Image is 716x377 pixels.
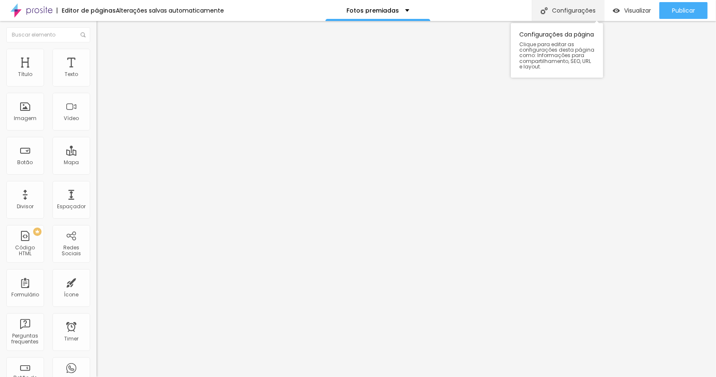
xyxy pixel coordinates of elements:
[18,71,32,77] div: Título
[511,23,603,78] div: Configurações da página
[541,7,548,14] img: Icone
[8,333,42,345] div: Perguntas frequentes
[14,115,36,121] div: Imagem
[8,245,42,257] div: Código HTML
[64,115,79,121] div: Vídeo
[604,2,659,19] button: Visualizar
[57,8,116,13] div: Editor de páginas
[519,42,595,69] span: Clique para editar as configurações desta página como: Informações para compartilhamento, SEO, UR...
[17,204,34,209] div: Divisor
[55,245,88,257] div: Redes Sociais
[11,292,39,298] div: Formulário
[6,27,90,42] input: Buscar elemento
[18,160,33,165] div: Botão
[64,292,79,298] div: Ícone
[346,8,399,13] p: Fotos premiadas
[672,7,695,14] span: Publicar
[659,2,708,19] button: Publicar
[64,160,79,165] div: Mapa
[613,7,620,14] img: view-1.svg
[65,71,78,77] div: Texto
[57,204,86,209] div: Espaçador
[116,8,224,13] div: Alterações salvas automaticamente
[81,32,86,37] img: Icone
[624,7,651,14] span: Visualizar
[64,336,78,342] div: Timer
